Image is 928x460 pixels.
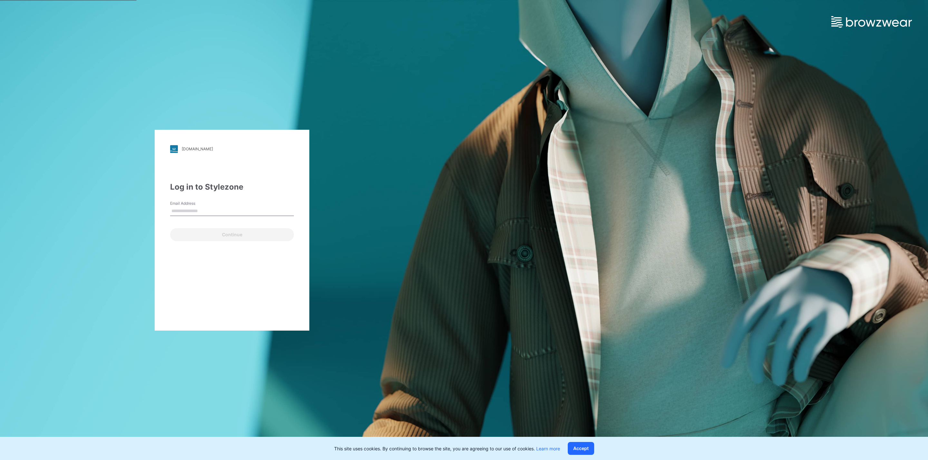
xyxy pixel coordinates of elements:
[334,445,560,452] p: This site uses cookies. By continuing to browse the site, you are agreeing to our use of cookies.
[170,145,294,153] a: [DOMAIN_NAME]
[568,442,594,455] button: Accept
[831,16,912,28] img: browzwear-logo.e42bd6dac1945053ebaf764b6aa21510.svg
[182,146,213,151] div: [DOMAIN_NAME]
[170,181,294,193] div: Log in to Stylezone
[170,145,178,153] img: stylezone-logo.562084cfcfab977791bfbf7441f1a819.svg
[536,446,560,451] a: Learn more
[170,201,215,206] label: Email Address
